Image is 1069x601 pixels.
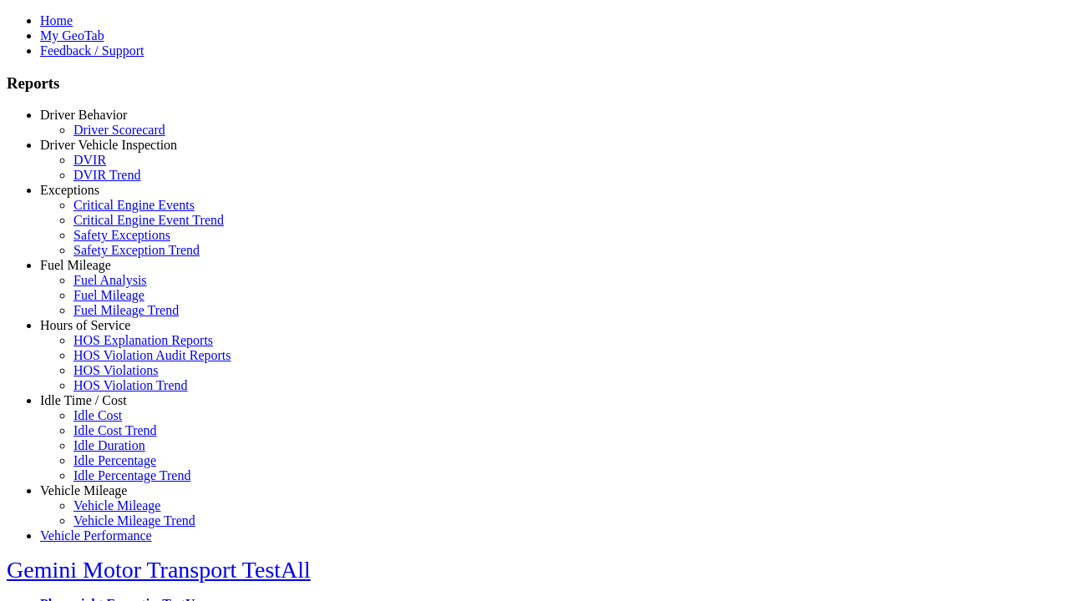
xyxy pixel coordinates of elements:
[73,363,158,377] a: HOS Violations
[73,198,195,212] a: Critical Engine Events
[73,408,122,422] a: Idle Cost
[73,498,160,513] a: Vehicle Mileage
[73,513,195,528] a: Vehicle Mileage Trend
[40,483,127,497] a: Vehicle Mileage
[73,468,190,482] a: Idle Percentage Trend
[73,348,231,362] a: HOS Violation Audit Reports
[73,273,147,287] a: Fuel Analysis
[7,74,1062,93] h3: Reports
[40,258,111,272] a: Fuel Mileage
[40,183,99,197] a: Exceptions
[40,393,127,407] a: Idle Time / Cost
[73,453,156,467] a: Idle Percentage
[73,333,213,347] a: HOS Explanation Reports
[73,438,145,452] a: Idle Duration
[73,153,106,167] a: DVIR
[40,28,104,43] a: My GeoTab
[73,303,179,317] a: Fuel Mileage Trend
[73,423,157,437] a: Idle Cost Trend
[40,108,127,122] a: Driver Behavior
[73,213,224,227] a: Critical Engine Event Trend
[40,318,130,332] a: Hours of Service
[73,168,140,182] a: DVIR Trend
[73,288,144,302] a: Fuel Mileage
[40,528,152,543] a: Vehicle Performance
[40,43,144,58] a: Feedback / Support
[73,378,188,392] a: HOS Violation Trend
[40,13,73,28] a: Home
[73,123,165,137] a: Driver Scorecard
[73,243,200,257] a: Safety Exception Trend
[73,228,170,242] a: Safety Exceptions
[40,138,177,152] a: Driver Vehicle Inspection
[7,557,311,583] a: Gemini Motor Transport TestAll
